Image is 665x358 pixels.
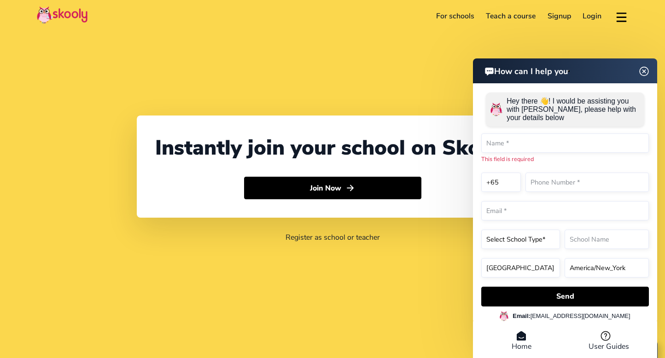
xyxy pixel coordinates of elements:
[542,9,577,23] a: Signup
[577,9,608,23] a: Login
[37,6,87,24] img: Skooly
[615,9,628,24] button: menu outline
[244,177,421,200] button: Join Nowarrow forward outline
[345,183,355,193] ion-icon: arrow forward outline
[430,9,480,23] a: For schools
[480,9,542,23] a: Teach a course
[155,134,510,162] div: Instantly join your school on Skooly
[286,232,380,243] a: Register as school or teacher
